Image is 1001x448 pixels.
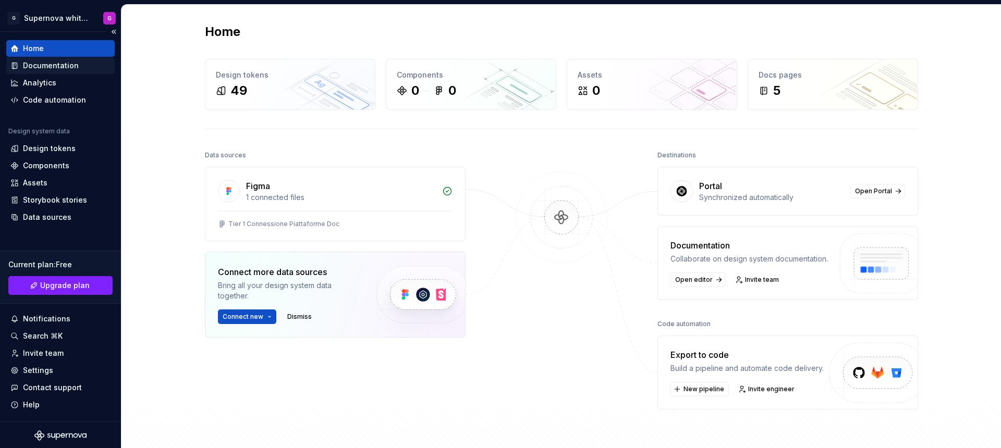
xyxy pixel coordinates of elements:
[205,23,240,40] h2: Home
[23,212,71,222] div: Data sources
[657,317,711,331] div: Code automation
[106,24,121,39] button: Collapse sidebar
[6,175,115,191] a: Assets
[6,396,115,413] button: Help
[205,167,466,241] a: Figma1 connected filesTier 1 Connessione Piattaforme Doc
[246,180,270,192] div: Figma
[218,309,276,324] button: Connect new
[6,379,115,396] button: Contact support
[670,239,828,252] div: Documentation
[670,349,824,361] div: Export to code
[6,192,115,208] a: Storybook stories
[23,95,86,105] div: Code automation
[850,184,905,198] a: Open Portal
[592,82,600,99] div: 0
[23,365,53,376] div: Settings
[283,309,316,324] button: Dismiss
[855,187,892,195] span: Open Portal
[759,70,907,80] div: Docs pages
[657,148,696,163] div: Destinations
[670,254,828,264] div: Collaborate on design system documentation.
[732,272,784,287] a: Invite team
[699,180,722,192] div: Portal
[23,348,64,358] div: Invite team
[216,70,364,80] div: Design tokens
[218,280,359,301] div: Bring all your design system data together.
[748,59,918,110] a: Docs pages5
[246,192,436,203] div: 1 connected files
[6,157,115,174] a: Components
[23,78,56,88] div: Analytics
[6,362,115,379] a: Settings
[2,7,119,29] button: GSupernova white labelG
[205,148,246,163] div: Data sources
[23,314,70,324] div: Notifications
[23,160,69,171] div: Components
[670,382,729,396] button: New pipeline
[6,40,115,57] a: Home
[40,280,90,291] span: Upgrade plan
[228,220,339,228] div: Tier 1 Connessione Piattaforme Doc
[23,400,40,410] div: Help
[8,259,113,270] div: Current plan : Free
[23,60,79,71] div: Documentation
[8,276,113,295] a: Upgrade plan
[205,59,375,110] a: Design tokens49
[23,143,76,154] div: Design tokens
[23,178,47,188] div: Assets
[23,331,63,341] div: Search ⌘K
[567,59,737,110] a: Assets0
[699,192,844,203] div: Synchronized automatically
[448,82,456,99] div: 0
[218,266,359,278] div: Connect more data sources
[223,313,263,321] span: Connect new
[23,382,82,393] div: Contact support
[8,127,70,135] div: Design system data
[675,276,713,284] span: Open editor
[745,276,779,284] span: Invite team
[578,70,726,80] div: Assets
[670,272,726,287] a: Open editor
[6,345,115,362] a: Invite team
[6,92,115,108] a: Code automation
[6,57,115,74] a: Documentation
[107,14,112,22] div: G
[748,385,795,393] span: Invite engineer
[23,195,87,205] div: Storybook stories
[24,13,91,23] div: Supernova white label
[411,82,419,99] div: 0
[6,328,115,344] button: Search ⌘K
[670,363,824,374] div: Build a pipeline and automate code delivery.
[23,43,44,54] div: Home
[230,82,247,99] div: 49
[6,74,115,91] a: Analytics
[6,209,115,226] a: Data sources
[287,313,312,321] span: Dismiss
[7,12,20,24] div: G
[34,430,87,441] svg: Supernova Logo
[683,385,724,393] span: New pipeline
[397,70,545,80] div: Components
[386,59,556,110] a: Components00
[6,310,115,327] button: Notifications
[6,140,115,157] a: Design tokens
[773,82,780,99] div: 5
[735,382,799,396] a: Invite engineer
